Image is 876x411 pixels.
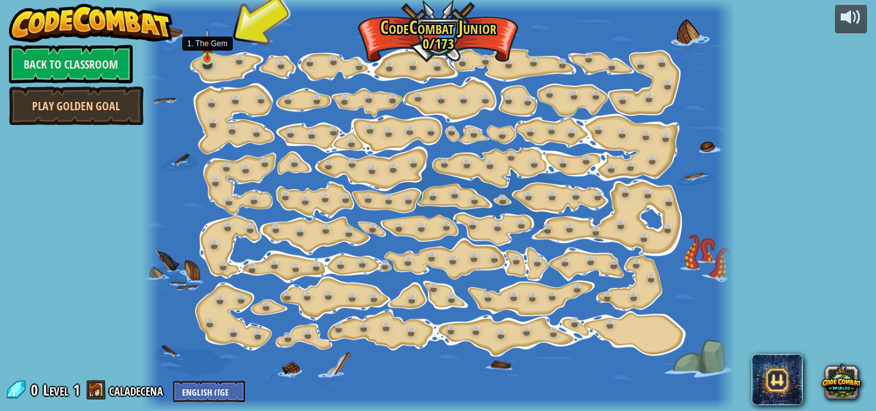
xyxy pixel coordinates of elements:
[9,45,133,83] a: Back to Classroom
[9,4,173,42] img: CodeCombat - Learn how to code by playing a game
[73,380,80,400] span: 1
[31,380,42,400] span: 0
[201,29,214,60] img: level-banner-unstarted.png
[835,4,867,34] button: Adjust volume
[9,87,144,125] a: Play Golden Goal
[109,380,167,400] a: caladecena
[43,380,69,401] span: Level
